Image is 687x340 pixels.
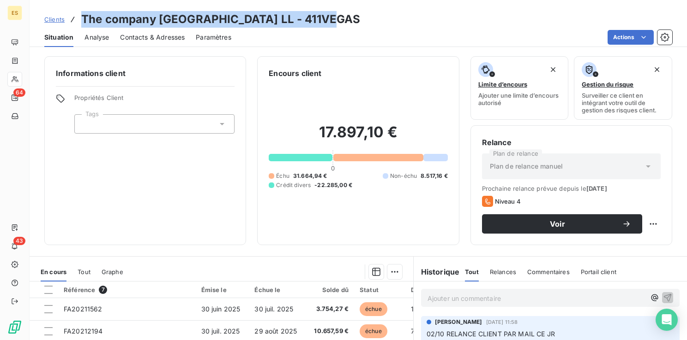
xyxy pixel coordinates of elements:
span: Situation [44,33,73,42]
span: 43 [13,237,25,245]
span: échue [360,324,387,338]
div: Référence [64,286,190,294]
span: [DATE] 11:58 [486,319,518,325]
span: Limite d’encours [478,81,527,88]
div: Échue le [254,286,297,293]
span: 02/10 RELANCE CLIENT PAR MAIL CE JR [427,330,555,338]
span: 76 j [411,327,422,335]
span: Relances [490,268,516,276]
span: 0 [331,164,335,172]
span: Contacts & Adresses [120,33,185,42]
h2: 17.897,10 € [269,123,447,151]
span: 31.664,94 € [293,172,327,180]
span: Graphe [102,268,123,276]
span: FA20212194 [64,327,103,335]
span: 29 août 2025 [254,327,297,335]
span: Commentaires [527,268,570,276]
span: Ajouter une limite d’encours autorisé [478,92,561,106]
button: Limite d’encoursAjouter une limite d’encours autorisé [470,56,569,120]
h6: Relance [482,137,661,148]
h6: Encours client [269,68,321,79]
h6: Historique [414,266,460,277]
span: 30 juin 2025 [201,305,241,313]
span: -22.285,00 € [314,181,352,189]
div: Solde dû [308,286,349,293]
span: Tout [465,268,479,276]
span: Surveiller ce client en intégrant votre outil de gestion des risques client. [582,92,664,114]
span: Portail client [581,268,616,276]
span: Tout [78,268,90,276]
span: 30 juil. 2025 [254,305,293,313]
div: ES [7,6,22,20]
div: Délai [411,286,436,293]
span: Niveau 4 [495,198,521,205]
span: 10.657,59 € [308,327,349,336]
button: Actions [608,30,654,45]
span: FA20211562 [64,305,102,313]
span: Analyse [84,33,109,42]
span: [DATE] [586,185,607,192]
span: Prochaine relance prévue depuis le [482,185,661,192]
button: Gestion du risqueSurveiller ce client en intégrant votre outil de gestion des risques client. [574,56,672,120]
span: Voir [493,220,622,228]
span: Échu [276,172,289,180]
span: Gestion du risque [582,81,633,88]
span: Clients [44,16,65,23]
div: Open Intercom Messenger [656,309,678,331]
span: [PERSON_NAME] [435,318,482,326]
span: Plan de relance manuel [490,162,563,171]
h3: The company [GEOGRAPHIC_DATA] LL - 411VEGAS [81,11,360,28]
span: 64 [13,88,25,97]
div: Émise le [201,286,244,293]
span: Non-échu [390,172,417,180]
span: 3.754,27 € [308,305,349,314]
span: 8.517,16 € [421,172,448,180]
h6: Informations client [56,68,235,79]
button: Voir [482,214,642,234]
span: Crédit divers [276,181,311,189]
span: échue [360,302,387,316]
div: Statut [360,286,400,293]
img: Logo LeanPay [7,320,22,334]
input: Ajouter une valeur [82,120,90,128]
span: 7 [99,286,107,294]
span: Paramètres [196,33,231,42]
span: En cours [41,268,66,276]
span: Propriétés Client [74,94,235,107]
span: 30 juil. 2025 [201,327,240,335]
a: Clients [44,15,65,24]
span: 106 j [411,305,426,313]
